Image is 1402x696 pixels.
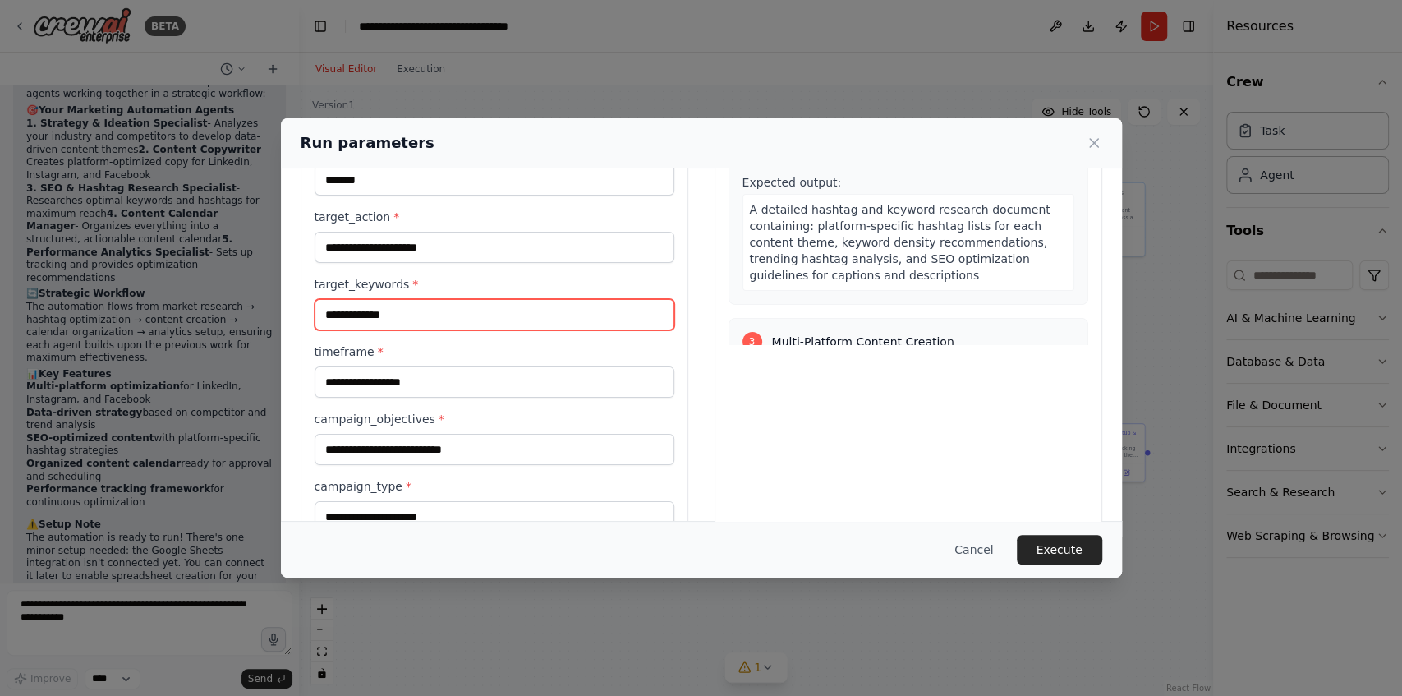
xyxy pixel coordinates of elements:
label: target_action [315,209,674,225]
label: campaign_objectives [315,411,674,427]
button: Cancel [941,535,1006,565]
label: target_keywords [315,276,674,293]
h2: Run parameters [301,131,434,154]
span: Multi-Platform Content Creation [772,334,954,350]
div: 3 [742,332,762,352]
button: Execute [1017,535,1102,565]
span: A detailed hashtag and keyword research document containing: platform-specific hashtag lists for ... [750,203,1050,282]
label: campaign_type [315,478,674,495]
label: timeframe [315,343,674,360]
span: Expected output: [742,176,842,189]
